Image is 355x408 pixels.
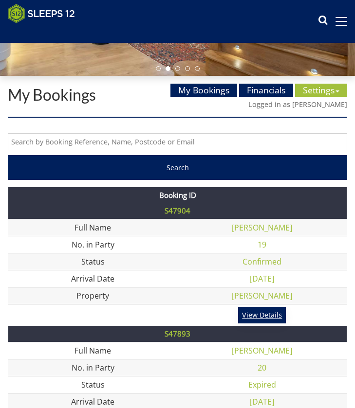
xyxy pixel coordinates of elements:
[238,307,286,323] a: View Details
[8,4,75,23] img: Sleeps 12
[258,239,266,250] a: 19
[248,379,276,390] a: Expired
[8,155,347,180] button: Search
[8,236,178,253] td: No. in Party
[232,345,292,356] a: [PERSON_NAME]
[250,273,274,284] a: [DATE]
[8,253,178,270] td: Status
[250,396,274,407] a: [DATE]
[165,329,190,338] a: S47893
[8,219,178,236] td: Full Name
[8,270,178,287] td: Arrival Date
[3,29,105,37] iframe: Customer reviews powered by Trustpilot
[8,342,178,359] td: Full Name
[8,287,178,304] td: Property
[167,163,189,172] span: Search
[239,84,293,96] a: Financials
[258,362,266,373] a: 20
[232,222,292,233] a: [PERSON_NAME]
[170,84,237,96] a: My Bookings
[8,376,178,393] td: Status
[248,100,347,109] a: Logged in as [PERSON_NAME]
[165,206,190,215] a: S47904
[8,133,347,151] input: Search by Booking Reference, Name, Postcode or Email
[8,85,96,104] a: My Bookings
[8,359,178,376] td: No. in Party
[295,84,347,96] a: Settings
[8,187,347,203] th: Booking ID
[232,290,292,301] a: [PERSON_NAME]
[243,256,281,267] a: Confirmed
